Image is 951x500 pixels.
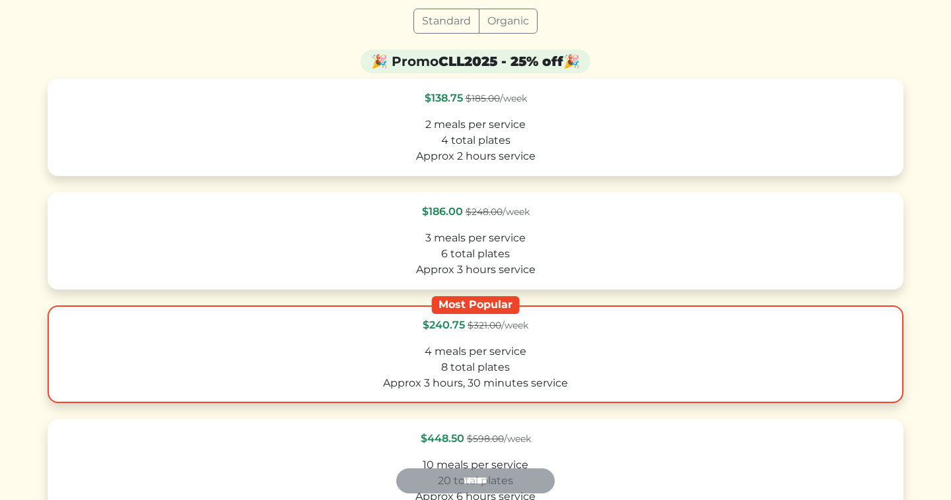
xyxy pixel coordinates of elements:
[468,319,501,331] s: $321.00
[466,92,500,104] s: $185.00
[59,117,892,133] div: 2 meals per service
[59,457,892,473] div: 10 meals per service
[466,92,527,104] span: /week
[421,432,464,445] span: $448.50
[466,206,503,218] s: $248.00
[466,206,530,218] span: /week
[59,359,892,375] div: 8 total plates
[467,433,531,445] span: /week
[439,53,563,69] strong: CLL2025 - 25% off
[59,262,892,278] div: Approx 3 hours service
[425,92,463,104] span: $138.75
[59,230,892,246] div: 3 meals per service
[423,319,465,331] span: $240.75
[59,246,892,262] div: 6 total plates
[59,375,892,391] div: Approx 3 hours, 30 minutes service
[59,148,892,164] div: Approx 2 hours service
[413,9,479,34] label: Standard
[59,344,892,359] div: 4 meals per service
[59,133,892,148] div: 4 total plates
[422,205,463,218] span: $186.00
[468,319,528,331] span: /week
[479,9,538,34] label: Organic
[413,9,538,34] div: Grocery type
[432,296,520,314] div: Most Popular
[361,49,590,73] div: 🎉 Promo 🎉
[467,433,504,445] s: $598.00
